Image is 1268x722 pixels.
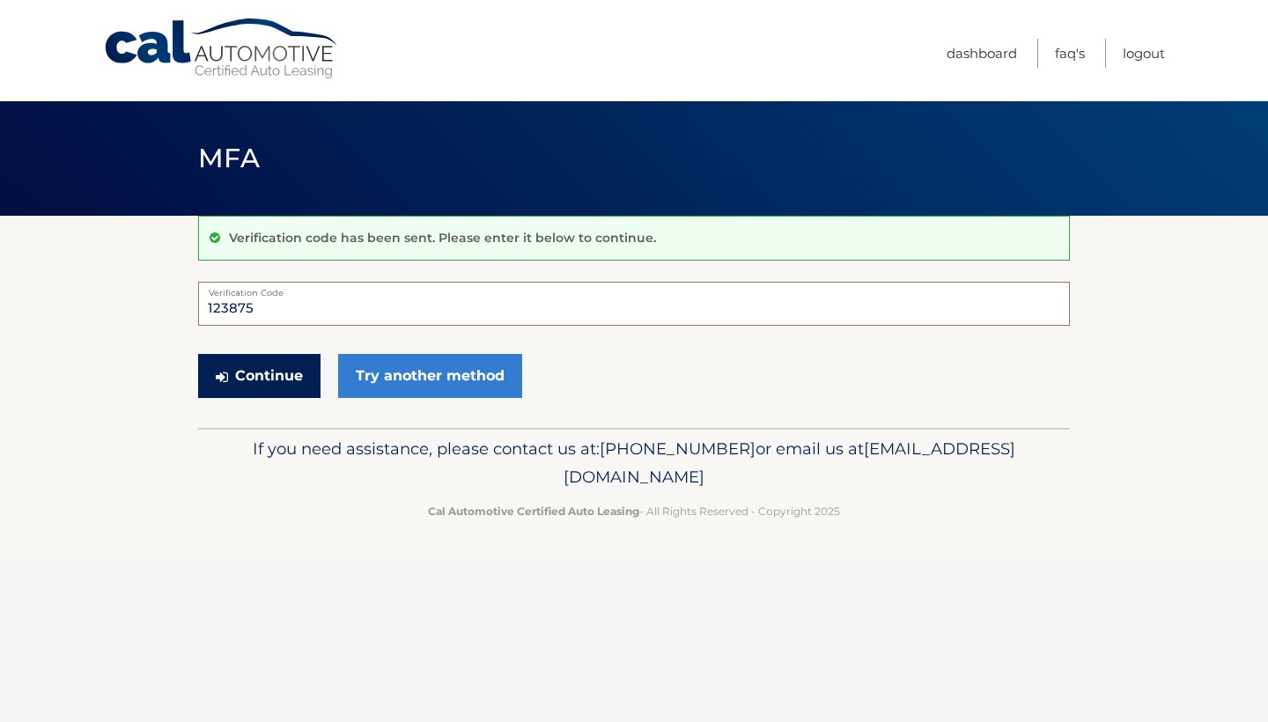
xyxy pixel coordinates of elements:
[210,435,1058,491] p: If you need assistance, please contact us at: or email us at
[103,18,341,80] a: Cal Automotive
[198,282,1070,296] label: Verification Code
[229,230,656,246] p: Verification code has been sent. Please enter it below to continue.
[428,505,639,518] strong: Cal Automotive Certified Auto Leasing
[1055,39,1085,68] a: FAQ's
[198,354,321,398] button: Continue
[1123,39,1165,68] a: Logout
[564,438,1015,487] span: [EMAIL_ADDRESS][DOMAIN_NAME]
[210,502,1058,520] p: - All Rights Reserved - Copyright 2025
[198,142,260,174] span: MFA
[600,438,756,459] span: [PHONE_NUMBER]
[198,282,1070,326] input: Verification Code
[947,39,1017,68] a: Dashboard
[338,354,522,398] a: Try another method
